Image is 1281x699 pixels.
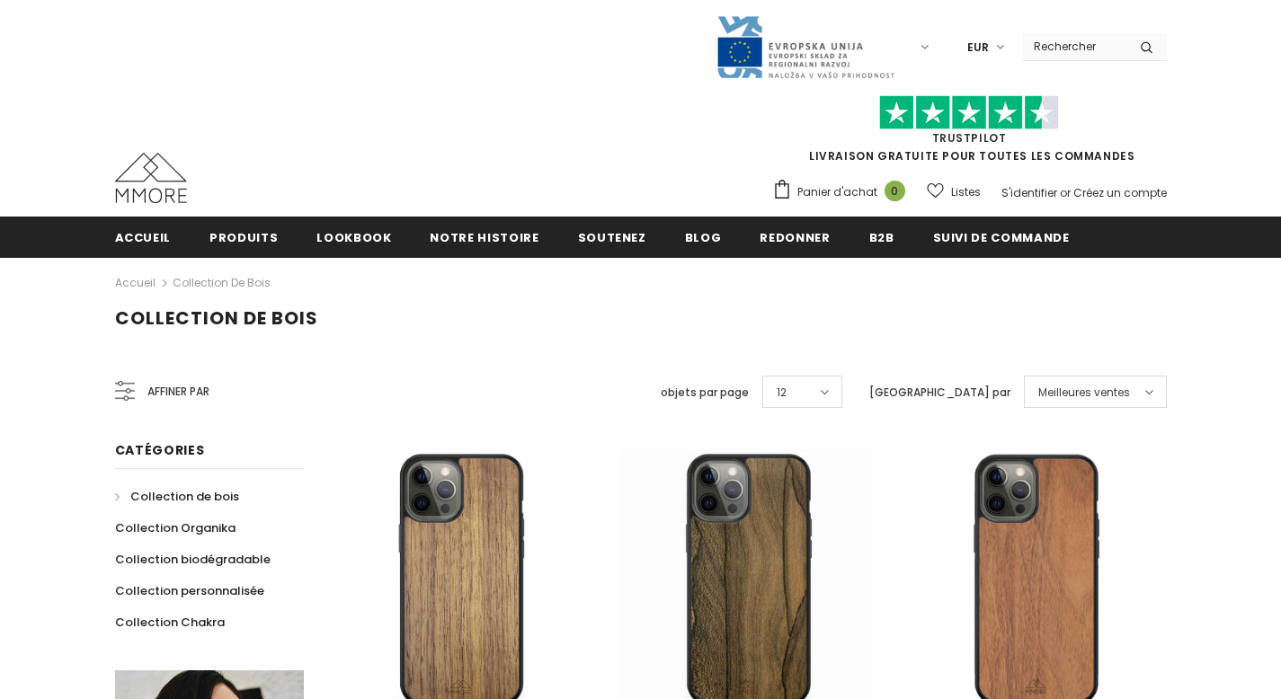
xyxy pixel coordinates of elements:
[685,217,722,257] a: Blog
[209,217,278,257] a: Produits
[716,14,895,80] img: Javni Razpis
[115,441,205,459] span: Catégories
[932,130,1007,146] a: TrustPilot
[685,229,722,246] span: Blog
[879,95,1059,130] img: Faites confiance aux étoiles pilotes
[115,217,172,257] a: Accueil
[115,272,156,294] a: Accueil
[933,217,1070,257] a: Suivi de commande
[1001,185,1057,200] a: S'identifier
[869,384,1010,402] label: [GEOGRAPHIC_DATA] par
[869,217,894,257] a: B2B
[1073,185,1167,200] a: Créez un compte
[772,103,1167,164] span: LIVRAISON GRATUITE POUR TOUTES LES COMMANDES
[869,229,894,246] span: B2B
[777,384,787,402] span: 12
[578,229,646,246] span: soutenez
[430,217,538,257] a: Notre histoire
[115,582,264,599] span: Collection personnalisée
[115,614,225,631] span: Collection Chakra
[1023,33,1126,59] input: Search Site
[115,575,264,606] a: Collection personnalisée
[797,183,877,201] span: Panier d'achat
[927,176,981,208] a: Listes
[316,217,391,257] a: Lookbook
[115,551,271,568] span: Collection biodégradable
[115,153,187,203] img: Cas MMORE
[115,305,318,331] span: Collection de bois
[885,181,905,201] span: 0
[209,229,278,246] span: Produits
[173,275,271,290] a: Collection de bois
[115,519,236,536] span: Collection Organika
[130,488,239,505] span: Collection de bois
[951,183,981,201] span: Listes
[115,229,172,246] span: Accueil
[1060,185,1071,200] span: or
[578,217,646,257] a: soutenez
[760,217,830,257] a: Redonner
[661,384,749,402] label: objets par page
[716,39,895,54] a: Javni Razpis
[430,229,538,246] span: Notre histoire
[772,179,914,206] a: Panier d'achat 0
[760,229,830,246] span: Redonner
[933,229,1070,246] span: Suivi de commande
[147,382,209,402] span: Affiner par
[1038,384,1130,402] span: Meilleures ventes
[115,481,239,512] a: Collection de bois
[316,229,391,246] span: Lookbook
[115,606,225,638] a: Collection Chakra
[115,544,271,575] a: Collection biodégradable
[967,39,989,57] span: EUR
[115,512,236,544] a: Collection Organika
